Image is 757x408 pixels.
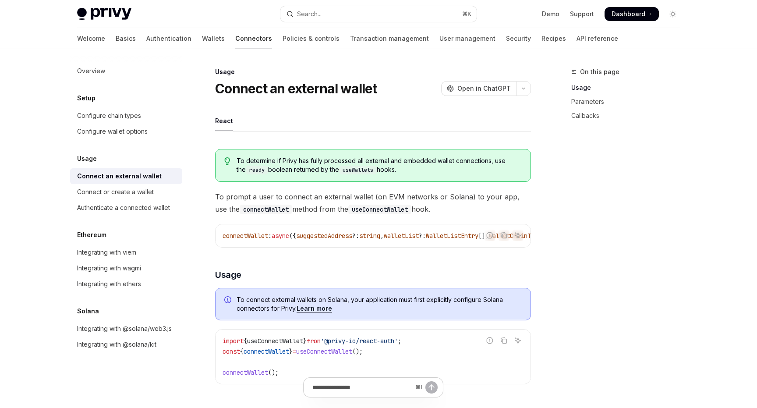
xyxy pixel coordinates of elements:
span: { [240,348,244,355]
a: User management [439,28,495,49]
span: = [293,348,296,355]
div: Authenticate a connected wallet [77,202,170,213]
a: Dashboard [605,7,659,21]
svg: Tip [224,157,230,165]
a: Integrating with viem [70,245,182,260]
span: connectWallet [244,348,289,355]
h5: Setup [77,93,96,103]
span: connectWallet [223,232,268,240]
span: walletList [384,232,419,240]
span: ⌘ K [462,11,471,18]
a: Connect or create a wallet [70,184,182,200]
a: Integrating with wagmi [70,260,182,276]
a: Parameters [571,95,687,109]
a: Policies & controls [283,28,340,49]
span: { [244,337,247,345]
div: Integrating with @solana/kit [77,339,156,350]
code: ready [246,166,268,174]
h5: Solana [77,306,99,316]
a: Configure chain types [70,108,182,124]
div: Configure wallet options [77,126,148,137]
span: } [303,337,307,345]
button: Copy the contents from the code block [498,335,509,346]
span: Open in ChatGPT [457,84,511,93]
a: Support [570,10,594,18]
span: To determine if Privy has fully processed all external and embedded wallet connections, use the b... [237,156,522,174]
code: useConnectWallet [348,205,411,214]
button: Open in ChatGPT [441,81,516,96]
a: Welcome [77,28,105,49]
div: Overview [77,66,105,76]
a: Integrating with ethers [70,276,182,292]
button: Toggle dark mode [666,7,680,21]
a: Connectors [235,28,272,49]
button: Open search [280,6,477,22]
div: Usage [215,67,531,76]
span: (); [268,369,279,376]
span: WalletListEntry [426,232,478,240]
span: } [289,348,293,355]
div: React [215,110,233,131]
div: Integrating with viem [77,247,136,258]
code: connectWallet [240,205,292,214]
button: Report incorrect code [484,230,495,241]
img: light logo [77,8,131,20]
a: Basics [116,28,136,49]
button: Copy the contents from the code block [498,230,509,241]
a: Demo [542,10,559,18]
svg: Info [224,296,233,305]
a: Transaction management [350,28,429,49]
span: '@privy-io/react-auth' [321,337,398,345]
span: To connect external wallets on Solana, your application must first explicitly configure Solana co... [237,295,522,313]
a: Overview [70,63,182,79]
span: To prompt a user to connect an external wallet (on EVM networks or Solana) to your app, use the m... [215,191,531,215]
span: (); [352,348,363,355]
div: Integrating with @solana/web3.js [77,323,172,334]
a: Integrating with @solana/web3.js [70,321,182,337]
a: Recipes [541,28,566,49]
h1: Connect an external wallet [215,81,377,96]
button: Ask AI [512,335,524,346]
button: Ask AI [512,230,524,241]
h5: Usage [77,153,97,164]
span: On this page [580,67,619,77]
button: Report incorrect code [484,335,495,346]
a: Wallets [202,28,225,49]
span: ?: [352,232,359,240]
span: ({ [289,232,296,240]
span: const [223,348,240,355]
div: Configure chain types [77,110,141,121]
span: useConnectWallet [296,348,352,355]
span: import [223,337,244,345]
span: useConnectWallet [247,337,303,345]
span: : [268,232,272,240]
div: Integrating with ethers [77,279,141,289]
span: [], [478,232,489,240]
span: string [359,232,380,240]
a: Connect an external wallet [70,168,182,184]
a: Authentication [146,28,191,49]
span: , [380,232,384,240]
span: suggestedAddress [296,232,352,240]
a: Security [506,28,531,49]
div: Search... [297,9,322,19]
span: Dashboard [612,10,645,18]
input: Ask a question... [312,378,412,397]
span: Usage [215,269,241,281]
span: ?: [419,232,426,240]
button: Send message [425,381,438,394]
div: Connect or create a wallet [77,187,154,197]
span: connectWallet [223,369,268,376]
a: API reference [577,28,618,49]
a: Integrating with @solana/kit [70,337,182,352]
a: Authenticate a connected wallet [70,200,182,216]
span: ; [398,337,401,345]
span: async [272,232,289,240]
h5: Ethereum [77,230,106,240]
a: Configure wallet options [70,124,182,139]
a: Callbacks [571,109,687,123]
div: Connect an external wallet [77,171,162,181]
code: useWallets [339,166,377,174]
div: Integrating with wagmi [77,263,141,273]
a: Usage [571,81,687,95]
